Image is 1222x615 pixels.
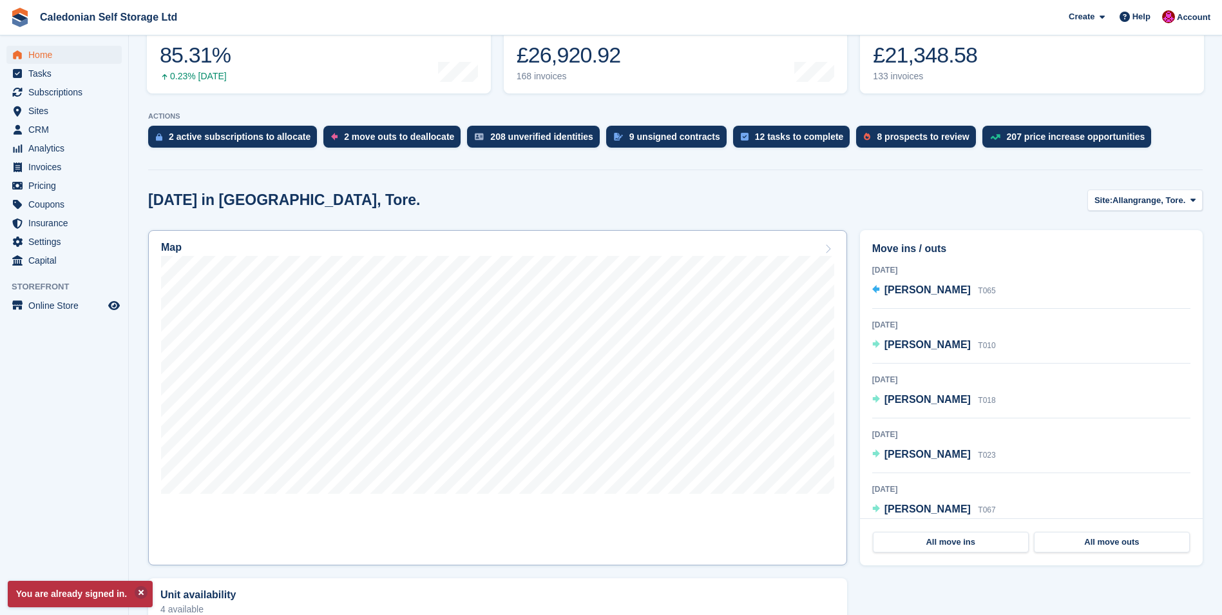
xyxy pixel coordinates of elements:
a: Map [148,230,847,565]
div: 168 invoices [517,71,621,82]
a: menu [6,46,122,64]
div: 0.23% [DATE] [160,71,231,82]
a: 12 tasks to complete [733,126,857,154]
img: active_subscription_to_allocate_icon-d502201f5373d7db506a760aba3b589e785aa758c864c3986d89f69b8ff3... [156,133,162,141]
div: [DATE] [872,319,1190,331]
a: 8 prospects to review [856,126,982,154]
a: 207 price increase opportunities [982,126,1158,154]
span: T023 [978,451,995,460]
a: menu [6,233,122,251]
div: [DATE] [872,264,1190,276]
img: stora-icon-8386f47178a22dfd0bd8f6a31ec36ba5ce8667c1dd55bd0f319d3a0aa187defe.svg [10,8,30,27]
h2: [DATE] in [GEOGRAPHIC_DATA], Tore. [148,191,421,209]
span: [PERSON_NAME] [884,449,971,460]
span: [PERSON_NAME] [884,503,971,514]
span: T067 [978,505,995,514]
p: ACTIONS [148,112,1203,121]
a: All move outs [1034,532,1190,552]
a: Awaiting payment £21,348.58 133 invoices [860,12,1204,93]
a: menu [6,158,122,176]
span: T010 [978,341,995,350]
span: T065 [978,286,995,295]
a: menu [6,251,122,269]
span: Invoices [28,158,106,176]
span: Home [28,46,106,64]
img: verify_identity-adf6edd0f0f0b5bbfe63781bf79b02c33cf7c696d77639b501bdc392416b5a36.svg [475,133,484,141]
a: [PERSON_NAME] T018 [872,392,996,409]
img: price_increase_opportunities-93ffe204e8149a01c8c9dc8f82e8f89637d9d84a8eef4429ea346261dce0b2c0.svg [990,134,1000,140]
a: menu [6,214,122,232]
h2: Unit availability [160,589,236,601]
img: prospect-51fa495bee0391a8d652442698ab0144808aea92771e9ea1ae160a38d050c398.svg [864,133,870,141]
div: 2 move outs to deallocate [344,132,454,142]
h2: Move ins / outs [872,241,1190,257]
span: T018 [978,396,995,405]
a: 9 unsigned contracts [606,126,733,154]
span: [PERSON_NAME] [884,284,971,295]
a: menu [6,297,122,315]
span: Coupons [28,195,106,213]
a: menu [6,177,122,195]
a: menu [6,121,122,139]
span: Insurance [28,214,106,232]
span: [PERSON_NAME] [884,339,971,350]
div: £26,920.92 [517,42,621,68]
span: Online Store [28,297,106,315]
span: Create [1069,10,1094,23]
img: Donald Mathieson [1162,10,1175,23]
div: [DATE] [872,374,1190,386]
a: Preview store [106,298,122,313]
span: Pricing [28,177,106,195]
a: menu [6,102,122,120]
div: 8 prospects to review [877,132,969,142]
a: All move ins [873,532,1029,552]
a: Caledonian Self Storage Ltd [35,6,182,28]
p: You are already signed in. [8,581,153,607]
div: 2 active subscriptions to allocate [169,132,310,142]
a: Occupancy 85.31% 0.23% [DATE] [147,12,491,93]
span: CRM [28,121,106,139]
a: 2 active subscriptions to allocate [148,126,323,154]
span: Subscriptions [28,83,106,101]
div: 9 unsigned contracts [629,132,720,142]
p: 4 available [160,605,835,614]
div: 133 invoices [873,71,977,82]
img: task-75834270c22a3079a89374b754ae025e5fb1db73e45f91037f5363f120a921f8.svg [741,133,749,141]
span: Sites [28,102,106,120]
span: Storefront [12,280,128,293]
div: 207 price increase opportunities [1007,132,1145,142]
span: Allangrange, Tore. [1112,194,1185,207]
div: 208 unverified identities [490,132,593,142]
a: menu [6,83,122,101]
span: [PERSON_NAME] [884,394,971,405]
a: menu [6,195,122,213]
a: menu [6,64,122,83]
span: Capital [28,251,106,269]
div: £21,348.58 [873,42,977,68]
span: Tasks [28,64,106,83]
img: contract_signature_icon-13c848040528278c33f63329250d36e43548de30e8caae1d1a13099fd9432cc5.svg [614,133,623,141]
a: Month-to-date sales £26,920.92 168 invoices [504,12,848,93]
div: [DATE] [872,483,1190,495]
a: [PERSON_NAME] T065 [872,282,996,299]
span: Account [1177,11,1210,24]
span: Help [1132,10,1150,23]
a: 2 move outs to deallocate [323,126,467,154]
img: move_outs_to_deallocate_icon-f764333ba52eb49d3ac5e1228854f67142a1ed5810a6f6cc68b1a99e826820c5.svg [331,133,338,141]
span: Settings [28,233,106,251]
a: [PERSON_NAME] T023 [872,447,996,464]
span: Analytics [28,139,106,157]
button: Site: Allangrange, Tore. [1087,190,1203,211]
a: menu [6,139,122,157]
div: [DATE] [872,429,1190,440]
span: Site: [1094,194,1112,207]
a: 208 unverified identities [467,126,606,154]
div: 85.31% [160,42,231,68]
div: 12 tasks to complete [755,132,844,142]
a: [PERSON_NAME] T067 [872,502,996,518]
h2: Map [161,242,182,253]
a: [PERSON_NAME] T010 [872,337,996,354]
